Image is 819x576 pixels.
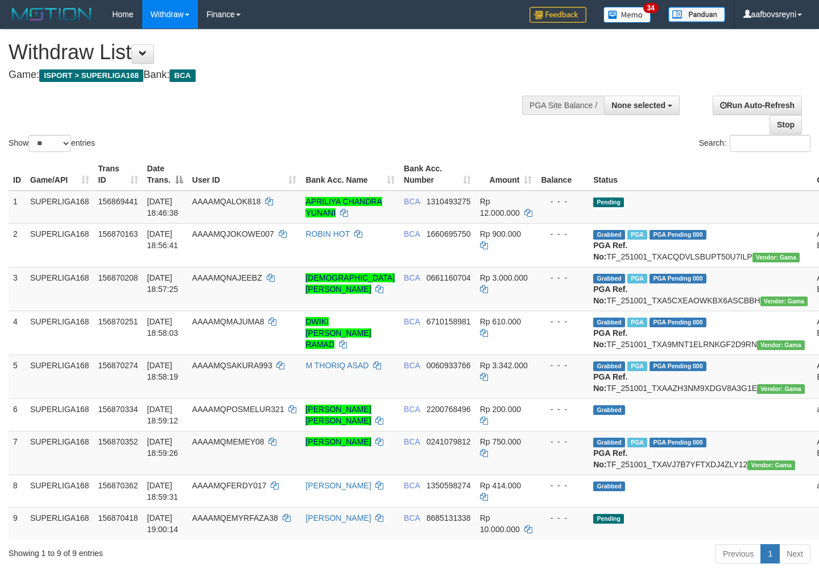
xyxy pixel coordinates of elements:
[480,229,521,238] span: Rp 900.000
[98,437,138,446] span: 156870352
[147,513,179,534] span: [DATE] 19:00:14
[427,437,471,446] span: Copy 0241079812 to clipboard
[192,405,284,414] span: AAAAMQPOSMELUR321
[305,405,371,425] a: [PERSON_NAME] [PERSON_NAME]
[301,158,399,191] th: Bank Acc. Name: activate to sort column ascending
[9,69,535,81] h4: Game: Bank:
[589,267,812,311] td: TF_251001_TXA5CXEAOWKBX6ASCBBH
[26,398,94,431] td: SUPERLIGA168
[404,229,420,238] span: BCA
[305,361,369,370] a: M THORIQ ASAD
[427,229,471,238] span: Copy 1660695750 to clipboard
[26,311,94,355] td: SUPERLIGA168
[593,405,625,415] span: Grabbed
[650,361,706,371] span: PGA Pending
[147,197,179,217] span: [DATE] 18:46:38
[305,317,371,349] a: DWIKI [PERSON_NAME] RAMAD
[404,273,420,282] span: BCA
[9,398,26,431] td: 6
[593,372,627,393] b: PGA Ref. No:
[39,69,143,82] span: ISPORT > SUPERLIGA168
[192,317,264,326] span: AAAAMQMAJUMA8
[770,115,802,134] a: Stop
[589,311,812,355] td: TF_251001_TXA9MNT1ELRNKGF2D9RN
[9,431,26,475] td: 7
[147,405,179,425] span: [DATE] 18:59:12
[627,230,647,240] span: Marked by aafsoycanthlai
[188,158,301,191] th: User ID: activate to sort column ascending
[650,318,706,327] span: PGA Pending
[143,158,188,191] th: Date Trans.: activate to sort column descending
[593,361,625,371] span: Grabbed
[541,272,584,283] div: - - -
[541,316,584,327] div: - - -
[593,449,627,469] b: PGA Ref. No:
[26,223,94,267] td: SUPERLIGA168
[9,135,95,152] label: Show entries
[9,267,26,311] td: 3
[604,96,680,115] button: None selected
[650,274,706,283] span: PGA Pending
[593,328,627,349] b: PGA Ref. No:
[603,7,651,23] img: Button%20Memo.svg
[730,135,810,152] input: Search:
[98,513,138,522] span: 156870418
[427,273,471,282] span: Copy 0661160704 to clipboard
[98,361,138,370] span: 156870274
[627,274,647,283] span: Marked by aafsoycanthlai
[26,475,94,507] td: SUPERLIGA168
[627,318,647,327] span: Marked by aafsoycanthlai
[541,436,584,447] div: - - -
[627,361,647,371] span: Marked by aafsoycanthlai
[404,513,420,522] span: BCA
[427,405,471,414] span: Copy 2200768496 to clipboard
[305,229,350,238] a: ROBIN HOT
[593,285,627,305] b: PGA Ref. No:
[399,158,475,191] th: Bank Acc. Number: activate to sort column ascending
[593,318,625,327] span: Grabbed
[192,481,267,490] span: AAAAMQFERDY017
[522,96,604,115] div: PGA Site Balance /
[98,229,138,238] span: 156870163
[650,230,706,240] span: PGA Pending
[427,361,471,370] span: Copy 0060933766 to clipboard
[26,267,94,311] td: SUPERLIGA168
[404,361,420,370] span: BCA
[668,7,725,22] img: panduan.png
[480,481,521,490] span: Rp 414.000
[147,273,179,294] span: [DATE] 18:57:25
[26,158,94,191] th: Game/API: activate to sort column ascending
[541,480,584,491] div: - - -
[9,543,333,559] div: Showing 1 to 9 of 9 entries
[699,135,810,152] label: Search:
[305,437,371,446] a: [PERSON_NAME]
[589,223,812,267] td: TF_251001_TXACQDVLSBUPT50U7ILP
[26,355,94,398] td: SUPERLIGA168
[192,437,264,446] span: AAAAMQMEMEY08
[589,431,812,475] td: TF_251001_TXAVJ7B7YFTXDJ4ZLY12
[757,384,805,394] span: Vendor URL: https://trx31.1velocity.biz
[541,360,584,371] div: - - -
[404,405,420,414] span: BCA
[650,438,706,447] span: PGA Pending
[427,513,471,522] span: Copy 8685131338 to clipboard
[305,481,371,490] a: [PERSON_NAME]
[404,481,420,490] span: BCA
[192,273,262,282] span: AAAAMQNAJEEBZ
[9,475,26,507] td: 8
[169,69,195,82] span: BCA
[192,361,272,370] span: AAAAMQSAKURA993
[98,197,138,206] span: 156869441
[760,297,808,306] span: Vendor URL: https://trx31.1velocity.biz
[589,158,812,191] th: Status
[305,197,382,217] a: APRILIYA CHANDRA YUNANI
[147,437,179,458] span: [DATE] 18:59:26
[643,3,659,13] span: 34
[9,41,535,64] h1: Withdraw List
[9,191,26,224] td: 1
[611,101,665,110] span: None selected
[98,405,138,414] span: 156870334
[480,361,528,370] span: Rp 3.342.000
[593,241,627,261] b: PGA Ref. No:
[147,361,179,381] span: [DATE] 18:58:19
